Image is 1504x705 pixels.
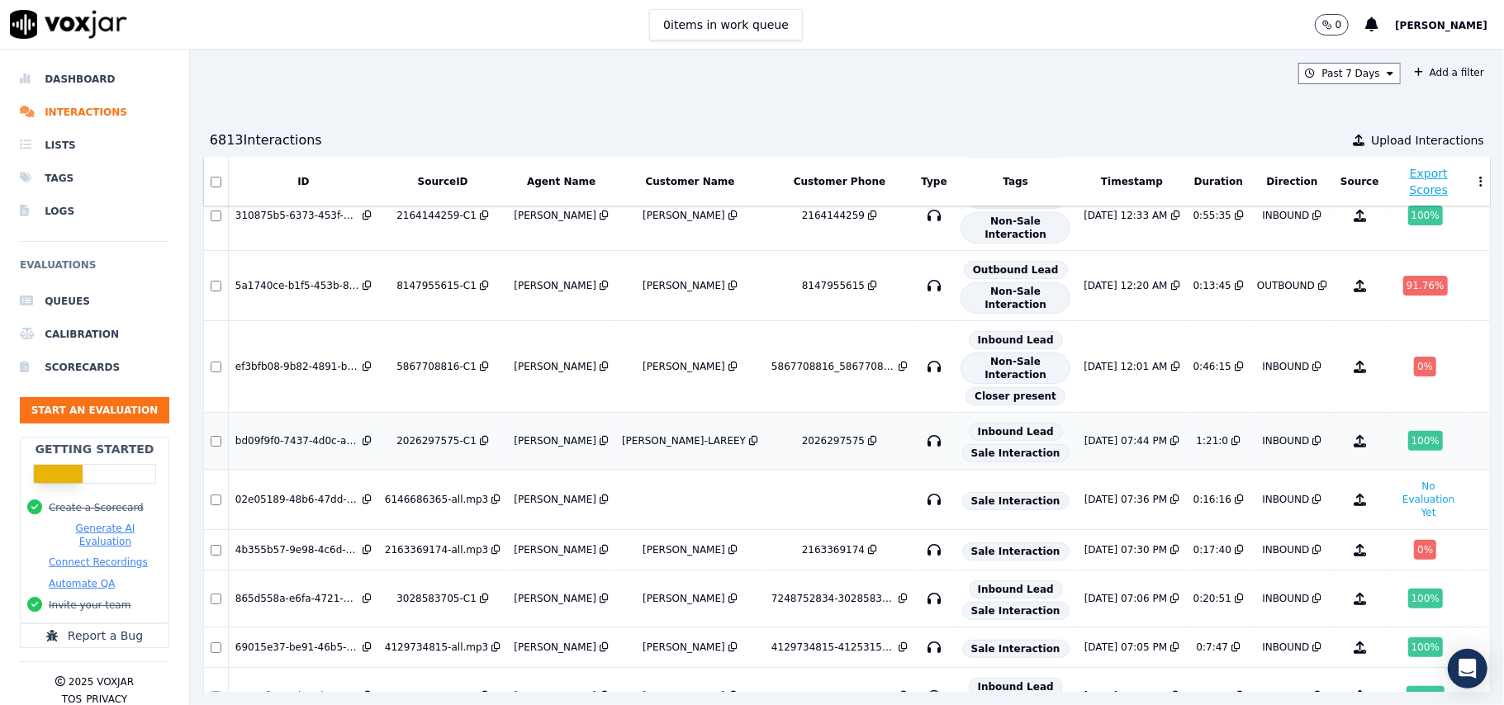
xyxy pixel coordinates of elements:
li: Tags [20,162,169,195]
div: OUTBOUND [1257,279,1315,292]
div: [PERSON_NAME] [514,592,596,605]
div: [PERSON_NAME] [643,641,725,654]
button: Invite your team [49,599,130,612]
div: [DATE] 07:30 PM [1084,543,1167,556]
div: bd09f9f0-7437-4d0c-a1cb-a72d4cf9c9e7 [235,434,359,447]
div: 91.76 % [1403,276,1448,296]
span: Sale Interaction [962,492,1070,510]
div: [PERSON_NAME] [643,689,725,703]
div: [PERSON_NAME] [643,209,725,222]
p: 2025 Voxjar [69,675,134,688]
div: 0:55:35 [1193,209,1231,222]
div: INBOUND [1263,543,1310,556]
span: Inbound Lead [969,580,1063,599]
div: 100 % [1408,637,1443,657]
div: [PERSON_NAME] [643,543,725,556]
div: [PERSON_NAME] [643,279,725,292]
div: INBOUND [1263,434,1310,447]
div: 6106126154-6109328853 [771,689,895,703]
div: 3028583705-C1 [396,592,477,605]
div: [PERSON_NAME] [514,689,596,703]
button: Connect Recordings [49,556,148,569]
div: 8147955615-C1 [396,279,477,292]
button: Customer Name [646,175,735,188]
div: 0:20:51 [1193,592,1231,605]
button: Create a Scorecard [49,501,144,514]
div: 0 % [1414,357,1436,376]
div: [PERSON_NAME] [514,360,596,373]
span: Inbound Lead [969,678,1063,696]
div: ef3bfb08-9b82-4891-be53-f17ba0ffe33b [235,360,359,373]
div: 6146686365-all.mp3 [385,493,488,506]
div: [DATE] 07:44 PM [1084,434,1167,447]
button: Agent Name [527,175,595,188]
div: 7248752834-3028583705 [771,592,895,605]
span: Inbound Lead [969,423,1063,441]
a: Interactions [20,96,169,129]
p: 0 [1336,18,1342,31]
a: Logs [20,195,169,228]
div: 0:17:40 [1193,543,1231,556]
button: Generate AI Evaluation [49,522,162,548]
div: 69015e37-be91-46b5-adf1-7291cf46ab90 [235,641,359,654]
div: 100 % [1408,589,1443,608]
div: 5a1740ce-b1f5-453b-8d0f-bbaf3148c35b [235,279,359,292]
a: Queues [20,285,169,318]
div: [DATE] 07:06 PM [1084,592,1167,605]
span: Closer present [966,387,1065,405]
button: 0items in work queue [649,9,803,40]
h6: Evaluations [20,255,169,285]
div: [PERSON_NAME] [643,592,725,605]
div: [DATE] 12:33 AM [1084,209,1167,222]
div: 0:16:16 [1193,493,1231,506]
div: 2026297575 [802,434,865,447]
button: Report a Bug [20,623,169,648]
div: Open Intercom Messenger [1448,649,1487,688]
div: INBOUND [1263,209,1310,222]
span: Non-Sale Interaction [961,212,1070,244]
div: 8147955615 [802,279,865,292]
li: Calibration [20,318,169,351]
div: 0:46:15 [1193,360,1231,373]
div: [DATE] 07:05 PM [1084,641,1167,654]
a: Lists [20,129,169,162]
div: 02e05189-48b6-47dd-bcca-4c2dc1acdca9 [235,493,359,506]
div: 4129734815-4125315825 [771,641,895,654]
div: 2164144259-C1 [396,209,477,222]
button: Add a filter [1407,63,1491,83]
div: 0970cf97-77b7-4b52-9266-bfde3cee26c5 [235,689,359,703]
button: 0 [1315,14,1366,35]
div: 2163369174 [802,543,865,556]
div: 0:13:45 [1193,279,1231,292]
img: voxjar logo [10,10,127,39]
button: SourceID [418,175,468,188]
button: Direction [1267,175,1318,188]
span: Sale Interaction [962,602,1070,620]
div: 0:7:47 [1197,641,1229,654]
div: 2164144259 [802,209,865,222]
div: INBOUND [1263,689,1310,703]
div: 4129734815-all.mp3 [385,641,488,654]
button: 0 [1315,14,1350,35]
div: 0:21:38 [1193,689,1231,703]
div: 100 % [1408,206,1443,225]
button: Start an Evaluation [20,397,169,423]
button: Export Scores [1393,165,1464,198]
div: 100 % [1408,431,1443,451]
span: Non-Sale Interaction [961,282,1070,314]
button: Source [1340,175,1379,188]
div: [DATE] 12:01 AM [1084,360,1167,373]
button: Type [921,175,947,188]
div: [PERSON_NAME]-LAREEY [622,434,746,447]
div: [PERSON_NAME] [514,641,596,654]
a: Dashboard [20,63,169,96]
button: [PERSON_NAME] [1395,15,1504,35]
button: Automate QA [49,577,115,590]
div: [PERSON_NAME] [514,434,596,447]
div: 2163369174-all.mp3 [385,543,488,556]
button: No Evaluation Yet [1393,476,1465,523]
